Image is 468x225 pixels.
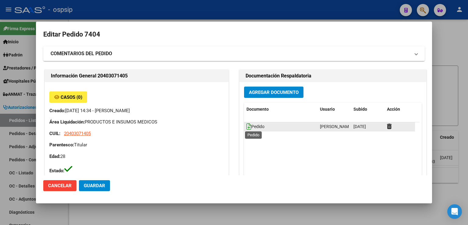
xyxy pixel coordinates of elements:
h2: Información General 20403071405 [51,72,222,80]
span: Agregar Documento [249,90,299,95]
button: Cancelar [43,180,76,191]
span: Documento [246,107,269,112]
mat-expansion-panel-header: COMENTARIOS DEL PEDIDO [43,46,425,61]
span: [PERSON_NAME] [320,124,353,129]
span: Guardar [84,183,105,188]
h2: Editar Pedido 7404 [43,29,425,40]
button: Agregar Documento [244,87,303,98]
span: Cancelar [48,183,72,188]
span: Subido [353,107,367,112]
p: 28 [49,153,224,160]
span: Acción [387,107,400,112]
p: PRODUCTOS E INSUMOS MEDICOS [49,119,224,126]
span: Casos (0) [61,95,82,100]
strong: COMENTARIOS DEL PEDIDO [51,50,112,57]
button: Guardar [79,180,110,191]
p: Titular [49,141,224,148]
datatable-header-cell: Acción [385,103,415,116]
strong: CUIL: [49,131,60,136]
strong: Parentesco: [49,142,74,148]
span: [DATE] [353,124,366,129]
strong: Edad: [49,154,60,159]
span: Usuario [320,107,335,112]
div: Open Intercom Messenger [447,204,462,219]
p: [DATE] 14:34 - [PERSON_NAME] [49,107,224,114]
datatable-header-cell: Usuario [317,103,351,116]
datatable-header-cell: Documento [244,103,317,116]
strong: Estado: [49,168,64,173]
span: 20403071405 [64,131,91,136]
span: Pedido [246,124,264,129]
strong: Creado: [49,108,65,113]
strong: Área Liquidación: [49,119,85,125]
datatable-header-cell: Subido [351,103,385,116]
h2: Documentación Respaldatoria [246,72,420,80]
button: Casos (0) [49,91,87,103]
